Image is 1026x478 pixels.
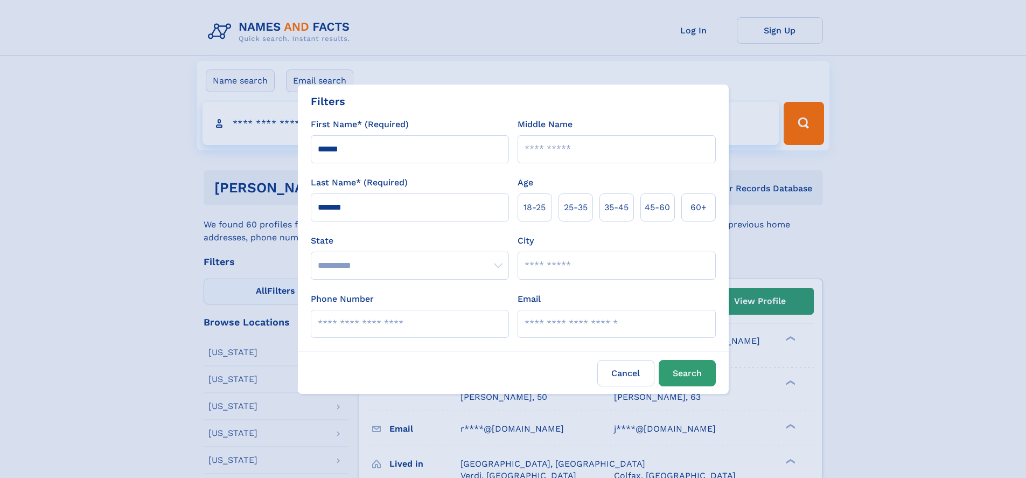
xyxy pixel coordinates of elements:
label: Last Name* (Required) [311,176,408,189]
label: Age [518,176,533,189]
label: State [311,234,509,247]
span: 18‑25 [524,201,546,214]
label: Middle Name [518,118,573,131]
button: Search [659,360,716,386]
label: Email [518,293,541,306]
label: Phone Number [311,293,374,306]
label: Cancel [597,360,654,386]
span: 25‑35 [564,201,588,214]
span: 35‑45 [604,201,629,214]
span: 60+ [690,201,707,214]
label: City [518,234,534,247]
div: Filters [311,93,345,109]
span: 45‑60 [645,201,670,214]
label: First Name* (Required) [311,118,409,131]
